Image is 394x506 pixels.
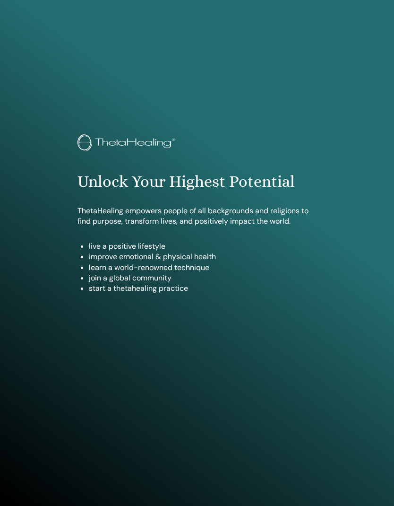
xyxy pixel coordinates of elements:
h1: Unlock Your Highest Potential [77,172,317,192]
li: join a global community [89,273,317,283]
li: live a positive lifestyle [89,241,317,252]
li: improve emotional & physical health [89,252,317,262]
li: start a thetahealing practice [89,283,317,294]
p: ThetaHealing empowers people of all backgrounds and religions to find purpose, transform lives, a... [77,206,317,227]
li: learn a world-renowned technique [89,262,317,273]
